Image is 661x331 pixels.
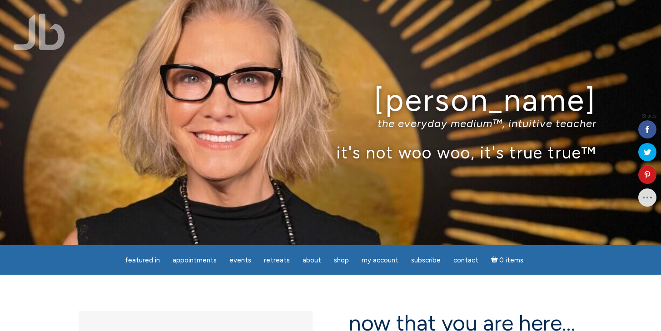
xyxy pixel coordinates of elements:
[491,256,500,264] i: Cart
[125,256,160,264] span: featured in
[264,256,290,264] span: Retreats
[65,83,596,117] h1: [PERSON_NAME]
[258,252,295,269] a: Retreats
[499,257,523,264] span: 0 items
[229,256,251,264] span: Events
[224,252,257,269] a: Events
[642,114,656,119] span: Shares
[453,256,478,264] span: Contact
[411,256,441,264] span: Subscribe
[297,252,327,269] a: About
[14,14,65,50] img: Jamie Butler. The Everyday Medium
[65,143,596,162] p: it's not woo woo, it's true true™
[328,252,354,269] a: Shop
[167,252,222,269] a: Appointments
[173,256,217,264] span: Appointments
[119,252,165,269] a: featured in
[303,256,321,264] span: About
[356,252,404,269] a: My Account
[406,252,446,269] a: Subscribe
[334,256,349,264] span: Shop
[448,252,484,269] a: Contact
[486,251,529,269] a: Cart0 items
[65,117,596,130] p: the everyday medium™, intuitive teacher
[362,256,398,264] span: My Account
